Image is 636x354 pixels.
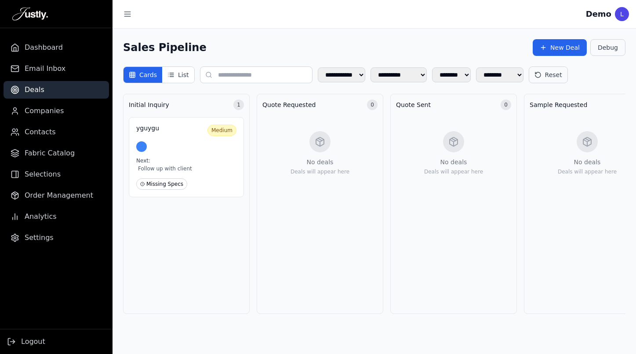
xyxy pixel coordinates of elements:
[129,100,169,109] h3: Initial Inquiry
[4,39,109,56] a: Dashboard
[4,123,109,141] a: Contacts
[207,125,236,136] span: Medium
[424,168,483,175] p: Deals will appear here
[136,178,187,190] span: Missing Specs
[162,67,194,83] button: List
[4,229,109,247] a: Settings
[586,8,611,20] div: Demo
[291,168,349,175] p: Deals will appear here
[21,336,45,347] span: Logout
[25,211,57,222] span: Analytics
[25,127,56,137] span: Contacts
[615,7,629,21] div: L
[533,39,587,56] button: New Deal
[25,148,75,159] span: Fabric Catalog
[501,100,511,110] span: 0
[367,100,378,110] span: 0
[590,39,625,56] button: Debug
[120,6,135,22] button: Toggle sidebar
[136,164,236,173] span: Follow up with client
[4,144,109,162] a: Fabric Catalog
[25,190,93,201] span: Order Management
[529,66,568,83] button: Reset
[124,67,162,83] button: Cards
[25,63,65,74] span: Email Inbox
[25,169,61,180] span: Selections
[7,336,45,347] button: Logout
[558,168,617,175] p: Deals will appear here
[262,100,316,109] h3: Quote Requested
[4,208,109,225] a: Analytics
[4,187,109,204] a: Order Management
[396,100,431,109] h3: Quote Sent
[574,158,601,166] p: No deals
[123,41,207,55] h1: Sales Pipeline
[25,42,63,53] span: Dashboard
[25,106,64,116] span: Companies
[530,100,587,109] h3: Sample Requested
[136,158,150,164] span: Next:
[4,166,109,183] a: Selections
[4,60,109,77] a: Email Inbox
[25,232,54,243] span: Settings
[12,7,48,21] img: Justly Logo
[25,85,44,95] span: Deals
[440,158,467,166] p: No deals
[4,81,109,99] a: Deals
[307,158,334,166] p: No deals
[233,100,244,110] span: 1
[4,102,109,120] a: Companies
[136,125,204,133] h3: yguygu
